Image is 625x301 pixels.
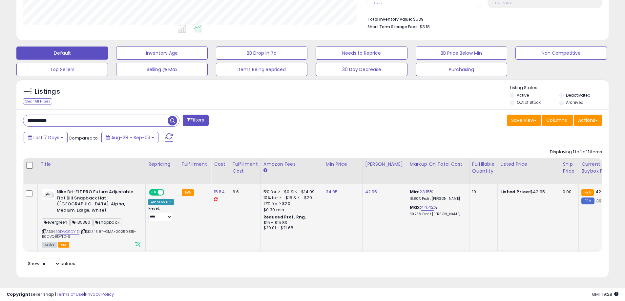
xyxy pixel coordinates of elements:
div: % [410,204,464,216]
a: 42.95 [365,189,377,195]
a: 15.84 [214,189,225,195]
span: ON [150,190,158,195]
div: seller snap | | [7,292,114,298]
div: Clear All Filters [23,98,52,104]
span: Columns [546,117,567,123]
small: FBM [581,198,594,204]
div: $42.95 [500,189,555,195]
div: [PERSON_NAME] [365,161,404,168]
button: Selling @ Max [116,63,208,76]
span: 42.95 [595,189,608,195]
small: FBA [581,189,594,196]
div: $0.30 min [263,207,318,213]
div: $20.01 - $21.68 [263,225,318,231]
div: Amazon Fees [263,161,320,168]
a: Privacy Policy [85,291,114,297]
label: Out of Stock [517,100,541,105]
div: 10% for >= $15 & <= $20 [263,195,318,201]
span: Show: entries [28,260,75,267]
b: Nike Dri-FIT PRO Futura Adjustable Flat Bill Snapback Hat ([GEOGRAPHIC_DATA], Alpha, Medium, Larg... [57,189,136,215]
a: B0DVQ9DY1D [55,229,79,235]
div: Cost [214,161,227,168]
small: Amazon Fees. [263,168,267,174]
span: OFF [163,190,174,195]
div: Title [40,161,143,168]
span: Compared to: [69,135,99,141]
div: % [410,189,464,201]
a: Terms of Use [56,291,84,297]
h5: Listings [35,87,60,96]
p: 30.76% Profit [PERSON_NAME] [410,212,464,216]
div: Fulfillable Quantity [472,161,495,175]
li: $539 [367,15,597,23]
div: Fulfillment [182,161,208,168]
button: Needs to Reprice [316,47,407,60]
p: 18.80% Profit [PERSON_NAME] [410,197,464,201]
div: $15 - $15.83 [263,220,318,226]
div: 19 [472,189,492,195]
img: 318sHf8Q3oL._SL40_.jpg [42,189,55,199]
div: Min Price [326,161,360,168]
a: 34.95 [326,189,338,195]
small: FBA [182,189,194,196]
button: Default [16,47,108,60]
strong: Copyright [7,291,31,297]
div: Displaying 1 to 1 of 1 items [550,149,602,155]
span: 39.98 [596,198,608,204]
b: Reduced Prof. Rng. [263,214,306,220]
span: snapback [93,218,121,226]
div: Amazon AI * [148,199,174,205]
span: | SKU: 15.84-GMA-20250815-B0DVQ9DY1D-8 [42,229,136,239]
span: FB5380 [70,218,93,226]
button: Actions [574,115,602,126]
a: 44.42 [421,204,434,211]
span: Last 7 Days [33,134,59,141]
button: Purchasing [416,63,507,76]
span: Aug-28 - Sep-03 [111,134,150,141]
button: Filters [183,115,208,126]
span: $3.18 [420,24,430,30]
b: Total Inventory Value: [367,16,412,22]
button: Non Competitive [515,47,607,60]
p: Listing States: [510,85,609,91]
div: Preset: [148,206,174,221]
div: 6.6 [233,189,256,195]
small: Prev: 77.62% [495,1,511,5]
div: Listed Price [500,161,557,168]
small: Prev: 2 [374,1,383,5]
div: Repricing [148,161,176,168]
button: 30 Day Decrease [316,63,407,76]
span: FBA [58,242,69,248]
b: Short Term Storage Fees: [367,24,419,29]
button: Aug-28 - Sep-03 [101,132,158,143]
div: Current Buybox Price [581,161,615,175]
button: Items Being Repriced [216,63,307,76]
button: BB Price Below Min [416,47,507,60]
div: ASIN: [42,189,140,247]
div: Ship Price [563,161,576,175]
button: BB Drop in 7d [216,47,307,60]
b: Max: [410,204,421,210]
div: 17% for > $20 [263,201,318,207]
div: 0.00 [563,189,573,195]
button: Top Sellers [16,63,108,76]
label: Deactivated [566,92,591,98]
a: 23.15 [419,189,430,195]
span: 2025-09-11 19:28 GMT [592,291,618,297]
b: Listed Price: [500,189,530,195]
b: Min: [410,189,420,195]
th: The percentage added to the cost of goods (COGS) that forms the calculator for Min & Max prices. [407,158,469,184]
button: Save View [507,115,541,126]
button: Columns [542,115,573,126]
div: 5% for >= $0 & <= $14.99 [263,189,318,195]
button: Inventory Age [116,47,208,60]
label: Active [517,92,529,98]
span: evergreen [42,218,70,226]
span: All listings currently available for purchase on Amazon [42,242,57,248]
div: Fulfillment Cost [233,161,258,175]
label: Archived [566,100,584,105]
button: Last 7 Days [24,132,68,143]
div: Markup on Total Cost [410,161,467,168]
